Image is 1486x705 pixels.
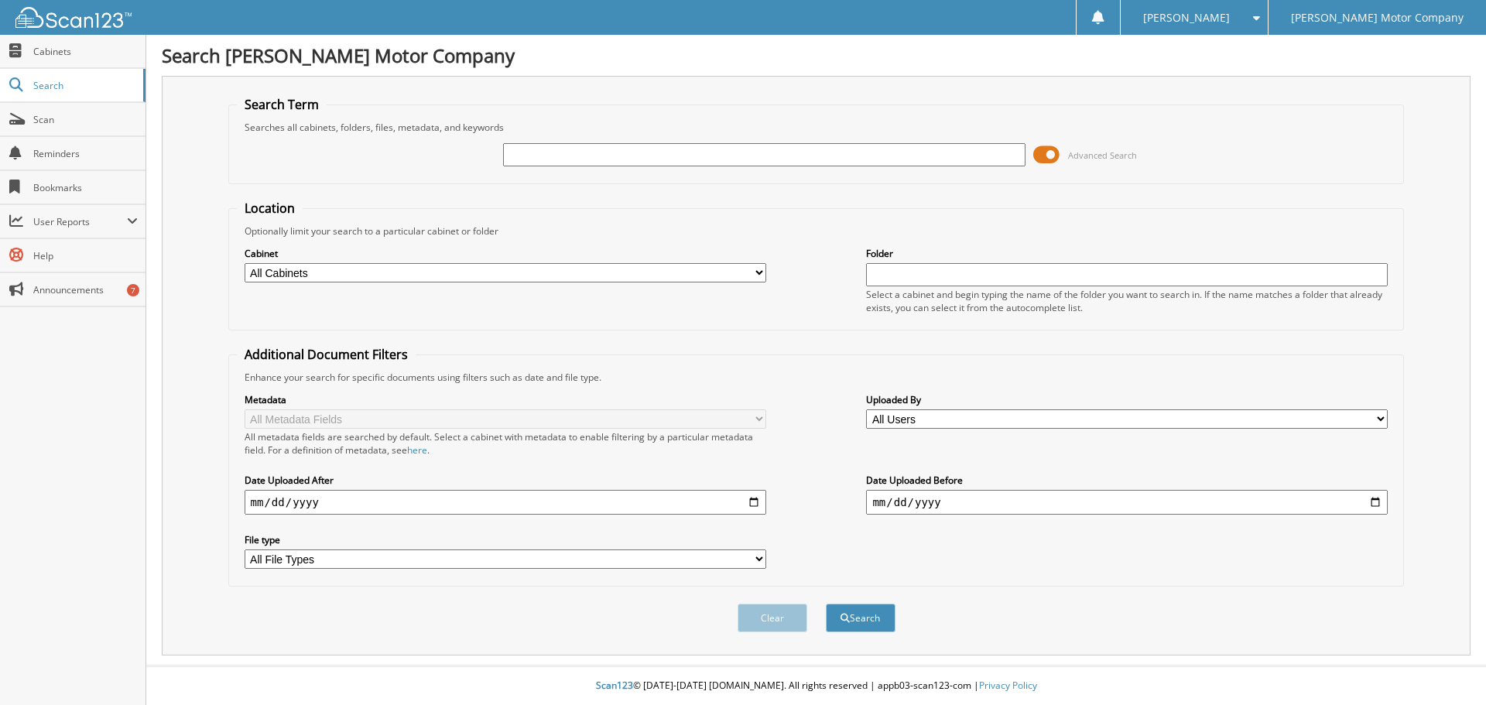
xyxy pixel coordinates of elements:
label: Cabinet [245,247,766,260]
legend: Additional Document Filters [237,346,416,363]
a: Privacy Policy [979,679,1037,692]
a: here [407,443,427,457]
legend: Location [237,200,303,217]
span: Scan [33,113,138,126]
span: Announcements [33,283,138,296]
div: Select a cabinet and begin typing the name of the folder you want to search in. If the name match... [866,288,1388,314]
span: Cabinets [33,45,138,58]
span: Advanced Search [1068,149,1137,161]
label: File type [245,533,766,546]
label: Uploaded By [866,393,1388,406]
input: start [245,490,766,515]
button: Search [826,604,895,632]
span: Reminders [33,147,138,160]
span: Scan123 [596,679,633,692]
span: User Reports [33,215,127,228]
div: All metadata fields are searched by default. Select a cabinet with metadata to enable filtering b... [245,430,766,457]
span: [PERSON_NAME] [1143,13,1230,22]
input: end [866,490,1388,515]
div: Searches all cabinets, folders, files, metadata, and keywords [237,121,1396,134]
div: Enhance your search for specific documents using filters such as date and file type. [237,371,1396,384]
label: Date Uploaded After [245,474,766,487]
div: © [DATE]-[DATE] [DOMAIN_NAME]. All rights reserved | appb03-scan123-com | [146,667,1486,705]
button: Clear [738,604,807,632]
div: 7 [127,284,139,296]
span: Bookmarks [33,181,138,194]
span: [PERSON_NAME] Motor Company [1291,13,1464,22]
span: Help [33,249,138,262]
label: Date Uploaded Before [866,474,1388,487]
legend: Search Term [237,96,327,113]
label: Metadata [245,393,766,406]
span: Search [33,79,135,92]
h1: Search [PERSON_NAME] Motor Company [162,43,1471,68]
img: scan123-logo-white.svg [15,7,132,28]
div: Optionally limit your search to a particular cabinet or folder [237,224,1396,238]
label: Folder [866,247,1388,260]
